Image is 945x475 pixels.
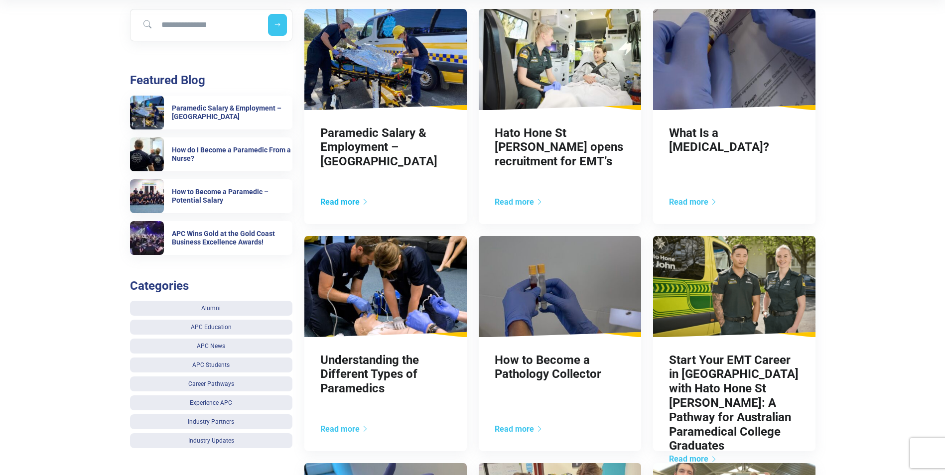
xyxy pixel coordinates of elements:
[130,320,292,335] a: APC Education
[130,395,292,410] a: Experience APC
[669,197,717,207] a: Read more
[172,230,292,246] h6: APC Wins Gold at the Gold Coast Business Excellence Awards!
[304,236,467,337] img: Understanding the Different Types of Paramedics
[130,357,292,372] a: APC Students
[130,221,164,255] img: APC Wins Gold at the Gold Coast Business Excellence Awards!
[320,197,369,207] a: Read more
[653,236,815,337] img: Start Your EMT Career in New Zealand with Hato Hone St John: A Pathway for Australian Paramedical...
[172,146,292,163] h6: How do I Become a Paramedic From a Nurse?
[130,73,292,88] h3: Featured Blog
[130,301,292,316] a: Alumni
[320,353,419,396] a: Understanding the Different Types of Paramedics
[304,9,467,110] img: Paramedic Salary & Employment – Queensland
[479,9,641,110] img: Hato Hone St John opens recruitment for EMT’s
[479,236,641,337] img: How to Become a Pathology Collector
[495,424,543,434] a: Read more
[495,197,543,207] a: Read more
[653,9,815,110] img: What Is a Phlebotomist?
[130,137,292,171] a: How do I Become a Paramedic From a Nurse? How do I Become a Paramedic From a Nurse?
[669,353,799,453] a: Start Your EMT Career in [GEOGRAPHIC_DATA] with Hato Hone St [PERSON_NAME]: A Pathway for Austral...
[320,126,437,169] a: Paramedic Salary & Employment – [GEOGRAPHIC_DATA]
[130,179,164,213] img: How to Become a Paramedic – Potential Salary
[130,96,164,129] img: Paramedic Salary & Employment – Queensland
[130,279,292,293] h3: Categories
[172,104,292,121] h6: Paramedic Salary & Employment – [GEOGRAPHIC_DATA]
[130,376,292,391] a: Career Pathways
[495,353,601,381] a: How to Become a Pathology Collector
[495,126,623,169] a: Hato Hone St [PERSON_NAME] opens recruitment for EMT’s
[130,433,292,448] a: Industry Updates
[320,424,369,434] a: Read more
[130,339,292,354] a: APC News
[130,137,164,171] img: How do I Become a Paramedic From a Nurse?
[172,188,292,205] h6: How to Become a Paramedic – Potential Salary
[669,126,769,154] a: What Is a [MEDICAL_DATA]?
[135,14,260,36] input: Search for blog
[130,221,292,255] a: APC Wins Gold at the Gold Coast Business Excellence Awards! APC Wins Gold at the Gold Coast Busin...
[130,96,292,129] a: Paramedic Salary & Employment – Queensland Paramedic Salary & Employment – [GEOGRAPHIC_DATA]
[669,454,717,464] a: Read more
[130,179,292,213] a: How to Become a Paramedic – Potential Salary How to Become a Paramedic – Potential Salary
[130,414,292,429] a: Industry Partners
